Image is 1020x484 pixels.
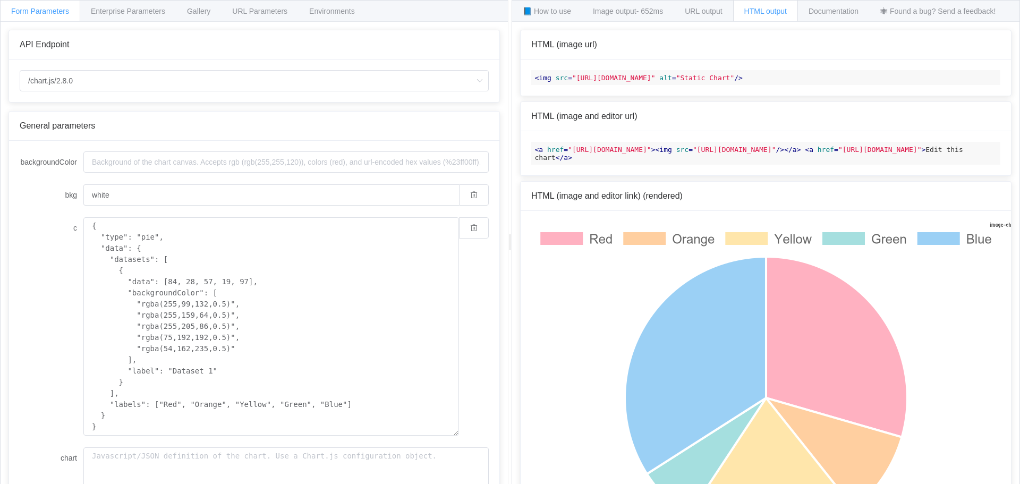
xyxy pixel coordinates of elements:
span: alt [659,74,671,82]
span: API Endpoint [20,40,69,49]
input: Background of the chart canvas. Accepts rgb (rgb(255,255,120)), colors (red), and url-encoded hex... [83,151,489,173]
label: bkg [20,184,83,206]
span: Documentation [809,7,858,15]
span: Gallery [187,7,210,15]
span: URL Parameters [232,7,287,15]
span: href [818,146,834,154]
span: Enterprise Parameters [91,7,165,15]
span: HTML output [744,7,787,15]
span: < = > [805,146,925,154]
span: a [564,154,568,162]
code: Edit this chart [531,142,1000,165]
input: Select [20,70,489,91]
span: img [659,146,671,154]
span: < = > [535,146,656,154]
span: HTML (image and editor link) (rendered) [531,191,683,200]
span: HTML (image and editor url) [531,112,637,121]
span: < = /> [656,146,785,154]
span: "[URL][DOMAIN_NAME]" [838,146,922,154]
label: c [20,217,83,239]
label: chart [20,447,83,469]
span: src [556,74,568,82]
span: "[URL][DOMAIN_NAME]" [572,74,656,82]
span: URL output [685,7,722,15]
span: src [676,146,688,154]
span: "[URL][DOMAIN_NAME]" [693,146,776,154]
span: a [539,146,543,154]
span: 📘 How to use [523,7,571,15]
span: a [793,146,797,154]
span: "Static Chart" [676,74,735,82]
span: Form Parameters [11,7,69,15]
span: </ > [556,154,572,162]
label: backgroundColor [20,151,83,173]
span: General parameters [20,121,95,130]
span: </ > [784,146,801,154]
span: "[URL][DOMAIN_NAME]" [568,146,651,154]
span: 🕷 Found a bug? Send a feedback! [880,7,996,15]
input: Background of the chart canvas. Accepts rgb (rgb(255,255,120)), colors (red), and url-encoded hex... [83,184,459,206]
span: Image output [593,7,663,15]
span: href [547,146,564,154]
span: < = = /> [535,74,743,82]
span: Environments [309,7,355,15]
span: img [539,74,551,82]
span: a [809,146,813,154]
span: HTML (image url) [531,40,597,49]
span: - 652ms [636,7,664,15]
